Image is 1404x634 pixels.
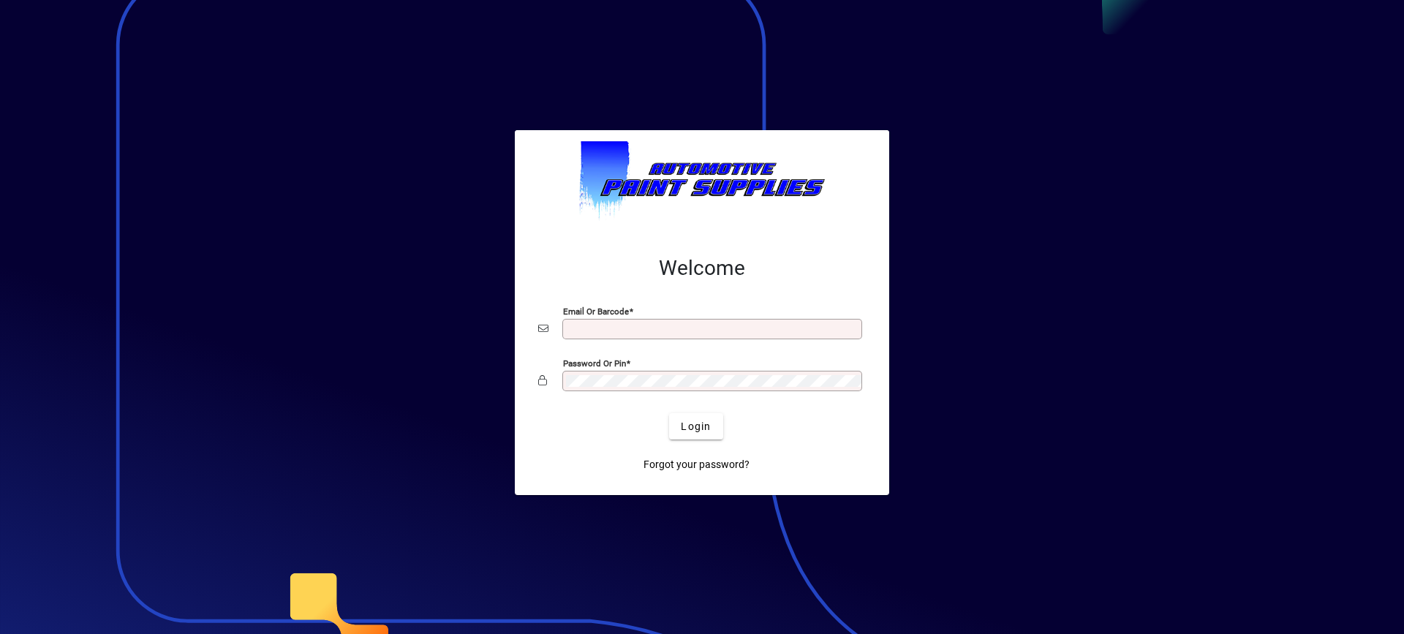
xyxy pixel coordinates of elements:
[681,419,711,434] span: Login
[563,358,626,369] mat-label: Password or Pin
[643,457,750,472] span: Forgot your password?
[669,413,722,439] button: Login
[538,256,866,281] h2: Welcome
[563,306,629,317] mat-label: Email or Barcode
[638,451,755,478] a: Forgot your password?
